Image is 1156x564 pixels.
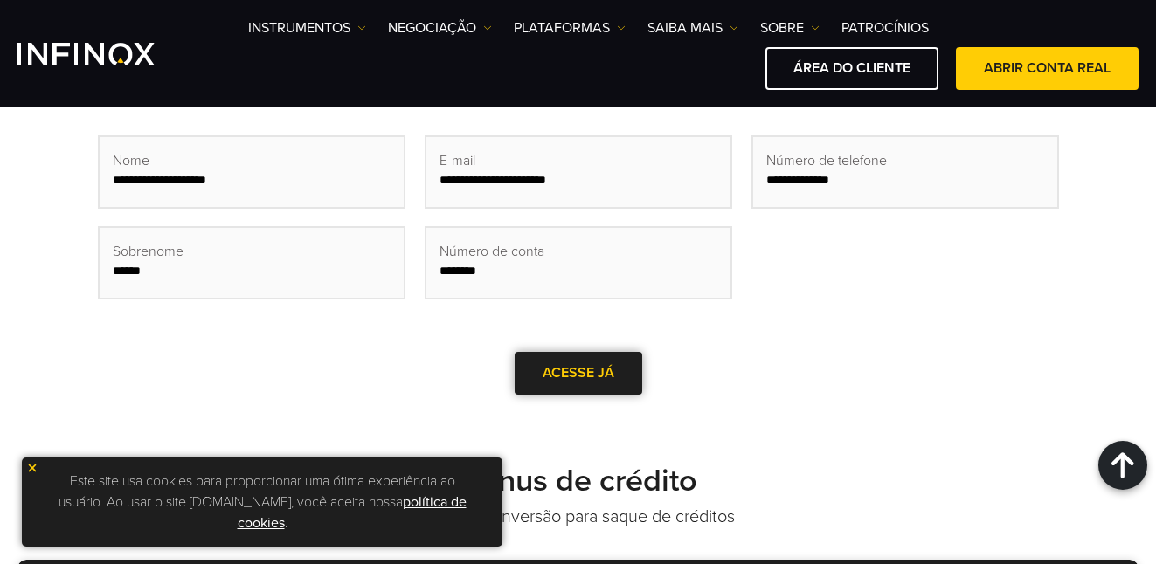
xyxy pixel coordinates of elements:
p: Este site usa cookies para proporcionar uma ótima experiência ao usuário. Ao usar o site [DOMAIN_... [31,466,494,538]
a: NEGOCIAÇÃO [388,17,492,38]
span: E-mail [440,150,475,171]
a: ACESSE JÁ [515,352,642,395]
span: Número de conta [440,241,544,262]
a: Saiba mais [647,17,738,38]
a: PLATAFORMAS [514,17,626,38]
a: Patrocínios [841,17,929,38]
img: yellow close icon [26,462,38,474]
a: SOBRE [760,17,820,38]
strong: Bônus de crédito [460,462,697,499]
a: INFINOX Logo [17,43,196,65]
a: ABRIR CONTA REAL [956,47,1139,90]
p: Taxa de conversão para saque de créditos [17,505,1139,529]
span: Sobrenome [113,241,183,262]
a: ÁREA DO CLIENTE [765,47,938,90]
a: Instrumentos [248,17,366,38]
span: Número de telefone [766,150,887,171]
span: Nome [113,150,149,171]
